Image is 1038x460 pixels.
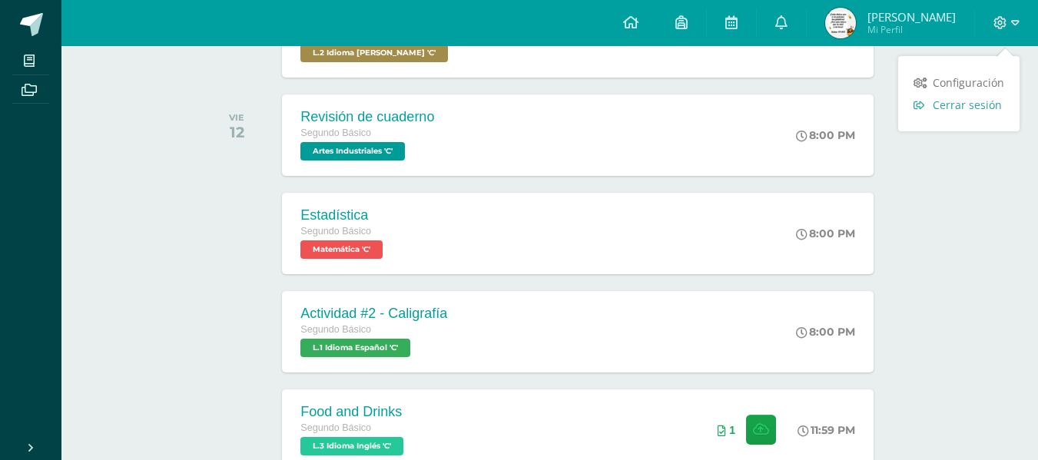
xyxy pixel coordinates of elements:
div: Actividad #2 - Caligrafía [300,306,447,322]
span: Configuración [933,75,1004,90]
span: Segundo Básico [300,226,371,237]
div: 12 [229,123,244,141]
div: 8:00 PM [796,128,855,142]
span: Segundo Básico [300,127,371,138]
div: 8:00 PM [796,325,855,339]
span: L.1 Idioma Español 'C' [300,339,410,357]
span: Matemática 'C' [300,240,383,259]
img: c42d6a8f9ef243f3af6f6b118347a7e0.png [825,8,856,38]
span: Cerrar sesión [933,98,1002,112]
span: Segundo Básico [300,422,371,433]
div: Food and Drinks [300,404,407,420]
span: L.3 Idioma Inglés 'C' [300,437,403,455]
div: Revisión de cuaderno [300,109,434,125]
a: Cerrar sesión [898,94,1020,116]
span: Artes Industriales 'C' [300,142,405,161]
span: 1 [729,424,735,436]
div: 11:59 PM [798,423,855,437]
span: [PERSON_NAME] [867,9,956,25]
span: L.2 Idioma Maya Kaqchikel 'C' [300,44,448,62]
a: Configuración [898,71,1020,94]
span: Segundo Básico [300,324,371,335]
div: 8:00 PM [796,227,855,240]
div: VIE [229,112,244,123]
div: Estadística [300,207,386,223]
span: Mi Perfil [867,23,956,36]
div: Archivos entregados [718,424,735,436]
